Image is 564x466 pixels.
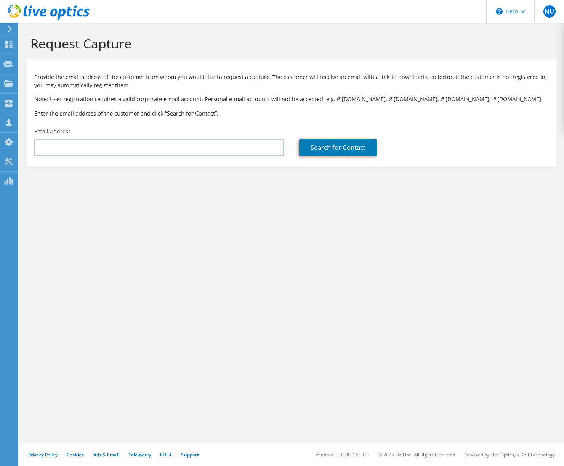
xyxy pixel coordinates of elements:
label: Email Address [34,128,71,135]
h1: Request Capture [30,35,549,51]
li: Powered by Live Optics, a Dell Technology [464,452,555,458]
a: EULA [160,452,172,458]
a: Cookies [67,452,84,458]
svg: \n [496,8,503,15]
a: Support [181,452,199,458]
li: Version: [TECHNICAL_ID] [316,452,369,458]
a: Ads & Email [93,452,119,458]
p: Provide the email address of the customer from whom you would like to request a capture. The cust... [34,73,549,90]
h3: Enter the email address of the customer and click “Search for Contact”. [34,109,549,117]
a: Search for Contact [299,139,377,156]
p: Note: User registration requires a valid corporate e-mail account. Personal e-mail accounts will ... [34,95,549,103]
span: NU [543,5,556,18]
a: Telemetry [128,452,151,458]
li: © 2025 Dell Inc. All Rights Reserved [378,452,455,458]
a: Privacy Policy [28,452,58,458]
